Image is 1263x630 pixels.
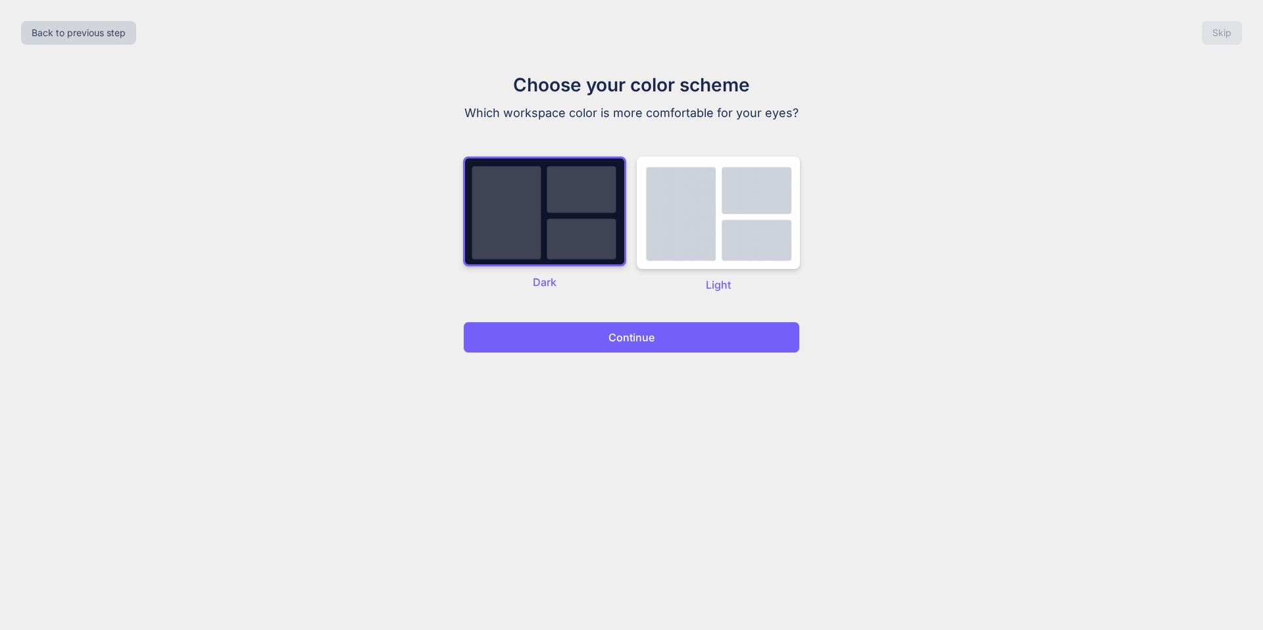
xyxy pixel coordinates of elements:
img: dark [637,157,800,269]
h1: Choose your color scheme [410,71,853,99]
p: Which workspace color is more comfortable for your eyes? [410,104,853,122]
button: Back to previous step [21,21,136,45]
button: Skip [1202,21,1242,45]
button: Continue [463,322,800,353]
p: Light [637,277,800,293]
p: Continue [608,329,655,345]
p: Dark [463,274,626,290]
img: dark [463,157,626,266]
